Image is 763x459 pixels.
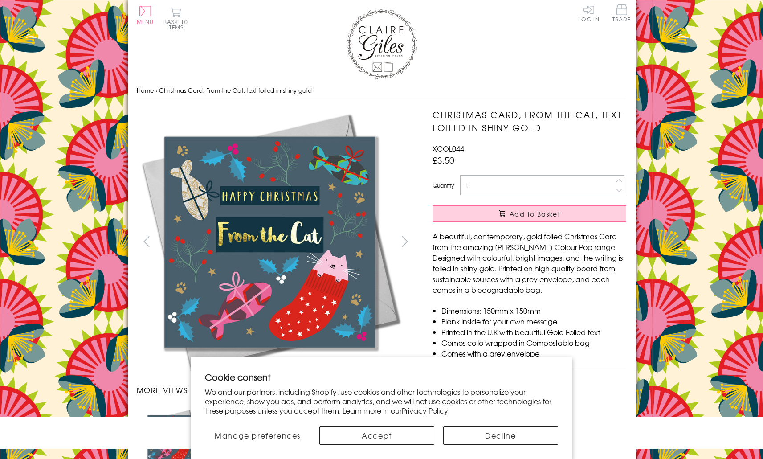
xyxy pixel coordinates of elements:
[441,348,626,359] li: Comes with a grey envelope
[137,18,154,26] span: Menu
[443,426,558,445] button: Decline
[137,385,415,395] h3: More views
[159,86,312,94] span: Christmas Card, From the Cat, text foiled in shiny gold
[137,231,157,251] button: prev
[346,9,417,79] img: Claire Giles Greetings Cards
[433,143,464,154] span: XCOL044
[136,108,404,376] img: Christmas Card, From the Cat, text foiled in shiny gold
[441,305,626,316] li: Dimensions: 150mm x 150mm
[433,181,454,189] label: Quantity
[612,4,631,24] a: Trade
[215,430,301,441] span: Manage preferences
[167,18,188,31] span: 0 items
[433,205,626,222] button: Add to Basket
[441,337,626,348] li: Comes cello wrapped in Compostable bag
[205,387,558,415] p: We and our partners, including Shopify, use cookies and other technologies to personalize your ex...
[510,209,560,218] span: Add to Basket
[205,371,558,383] h2: Cookie consent
[155,86,157,94] span: ›
[402,405,448,416] a: Privacy Policy
[163,7,188,30] button: Basket0 items
[137,86,154,94] a: Home
[441,327,626,337] li: Printed in the U.K with beautiful Gold Foiled text
[433,154,454,166] span: £3.50
[395,231,415,251] button: next
[441,316,626,327] li: Blank inside for your own message
[578,4,600,22] a: Log In
[205,426,310,445] button: Manage preferences
[415,108,682,376] img: Christmas Card, From the Cat, text foiled in shiny gold
[319,426,434,445] button: Accept
[137,6,154,25] button: Menu
[612,4,631,22] span: Trade
[433,231,626,295] p: A beautiful, contemporary, gold foiled Christmas Card from the amazing [PERSON_NAME] Colour Pop r...
[137,82,627,100] nav: breadcrumbs
[433,108,626,134] h1: Christmas Card, From the Cat, text foiled in shiny gold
